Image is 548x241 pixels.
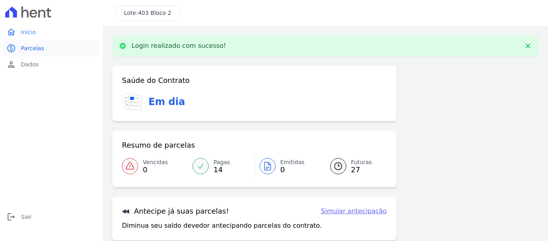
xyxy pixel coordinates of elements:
i: paid [6,43,16,53]
h3: Resumo de parcelas [122,140,195,150]
a: logoutSair [3,209,99,225]
h3: Lote: [124,9,171,17]
h3: Em dia [148,95,185,109]
span: Início [21,28,36,36]
span: 14 [213,167,230,173]
span: Dados [21,60,39,68]
span: Vencidas [143,158,168,167]
h3: Saúde do Contrato [122,76,190,85]
p: Login realizado com sucesso! [132,42,226,50]
a: personDados [3,56,99,72]
span: Pagas [213,158,230,167]
a: homeInício [3,24,99,40]
i: person [6,60,16,69]
span: 0 [280,167,305,173]
a: Vencidas 0 [122,155,188,177]
span: Futuras [351,158,372,167]
a: Pagas 14 [188,155,254,177]
span: Sair [21,213,32,221]
span: Parcelas [21,44,44,52]
a: paidParcelas [3,40,99,56]
span: 27 [351,167,372,173]
i: home [6,27,16,37]
a: Simular antecipação [321,206,387,216]
span: 403 Bloco 2 [138,10,171,16]
p: Diminua seu saldo devedor antecipando parcelas do contrato. [122,221,322,231]
i: logout [6,212,16,222]
span: Emitidas [280,158,305,167]
span: 0 [143,167,168,173]
h3: Antecipe já suas parcelas! [122,206,229,216]
a: Emitidas 0 [255,155,321,177]
a: Futuras 27 [321,155,387,177]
